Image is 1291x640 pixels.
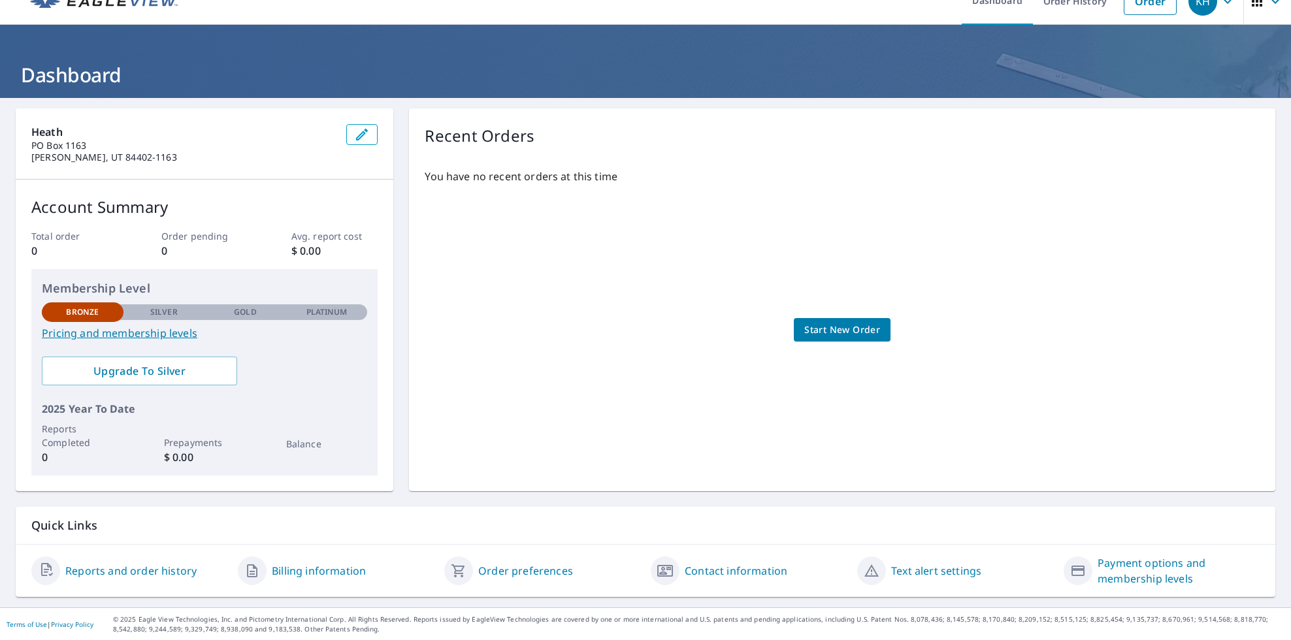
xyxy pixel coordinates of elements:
[1098,555,1260,586] a: Payment options and membership levels
[7,620,47,629] a: Terms of Use
[16,61,1275,88] h1: Dashboard
[42,325,367,341] a: Pricing and membership levels
[31,243,118,259] p: 0
[66,306,99,318] p: Bronze
[42,357,237,385] a: Upgrade To Silver
[685,563,787,579] a: Contact information
[31,152,336,163] p: [PERSON_NAME], UT 84402-1163
[31,229,118,243] p: Total order
[164,436,246,449] p: Prepayments
[113,615,1284,634] p: © 2025 Eagle View Technologies, Inc. and Pictometry International Corp. All Rights Reserved. Repo...
[31,195,378,219] p: Account Summary
[286,437,368,451] p: Balance
[794,318,891,342] a: Start New Order
[31,124,336,140] p: Heath
[42,422,123,449] p: Reports Completed
[7,620,93,628] p: |
[42,401,367,417] p: 2025 Year To Date
[31,140,336,152] p: PO Box 1163
[65,563,197,579] a: Reports and order history
[291,243,378,259] p: $ 0.00
[51,620,93,629] a: Privacy Policy
[272,563,366,579] a: Billing information
[161,243,248,259] p: 0
[161,229,248,243] p: Order pending
[164,449,246,465] p: $ 0.00
[42,280,367,297] p: Membership Level
[291,229,378,243] p: Avg. report cost
[42,449,123,465] p: 0
[891,563,981,579] a: Text alert settings
[425,168,1260,184] p: You have no recent orders at this time
[52,364,227,378] span: Upgrade To Silver
[150,306,178,318] p: Silver
[234,306,256,318] p: Gold
[425,124,534,148] p: Recent Orders
[306,306,348,318] p: Platinum
[804,322,880,338] span: Start New Order
[31,517,1260,534] p: Quick Links
[478,563,573,579] a: Order preferences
